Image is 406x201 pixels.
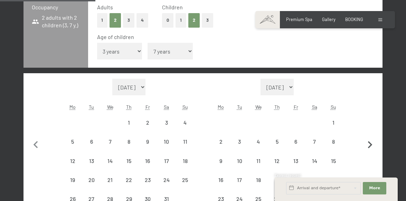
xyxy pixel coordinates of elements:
div: Fri Jan 02 2026 [138,113,157,132]
abbr: Sunday [331,104,336,110]
div: Arrival not possible [324,113,343,132]
div: Arrival not possible [305,152,324,170]
div: Fri Feb 13 2026 [286,152,305,170]
div: Mon Feb 09 2026 [211,152,230,170]
abbr: Tuesday [89,104,94,110]
div: Fri Jan 23 2026 [138,171,157,189]
button: 0 [162,13,173,27]
div: Tue Feb 10 2026 [230,152,249,170]
div: Wed Jan 07 2026 [101,132,120,151]
div: 13 [287,158,304,175]
div: Sun Feb 22 2026 [324,171,343,189]
div: Arrival not possible [157,132,176,151]
div: 16 [212,177,229,194]
div: 5 [64,139,81,156]
a: Premium Spa [286,17,312,22]
div: Thu Jan 15 2026 [120,152,138,170]
div: 6 [83,139,100,156]
div: Tue Feb 03 2026 [230,132,249,151]
div: 9 [139,139,156,156]
div: 16 [139,158,156,175]
abbr: Thursday [126,104,132,110]
button: 2 [188,13,200,27]
abbr: Monday [218,104,224,110]
div: Arrival not possible [305,171,324,189]
a: Gallery [322,17,336,22]
div: Arrival not possible [249,132,267,151]
div: 5 [268,139,286,156]
div: Arrival not possible [82,171,101,189]
div: Arrival not possible [157,152,176,170]
div: 12 [64,158,81,175]
div: 14 [306,158,323,175]
div: Age of children [97,33,368,41]
div: 25 [177,177,194,194]
div: Tue Jan 20 2026 [82,171,101,189]
div: Arrival not possible [324,171,343,189]
div: Arrival not possible [286,152,305,170]
div: Mon Jan 05 2026 [63,132,82,151]
div: 4 [249,139,267,156]
div: Arrival not possible [63,132,82,151]
div: Arrival not possible [176,132,195,151]
div: 13 [83,158,100,175]
div: Arrival not possible [268,132,286,151]
span: Express request [275,173,301,178]
div: Arrival not possible [157,113,176,132]
div: 12 [268,158,286,175]
div: 11 [249,158,267,175]
button: 3 [123,13,134,27]
div: Sat Feb 14 2026 [305,152,324,170]
div: 9 [212,158,229,175]
abbr: Friday [145,104,150,110]
div: Sun Jan 04 2026 [176,113,195,132]
div: 17 [231,177,248,194]
div: Wed Feb 18 2026 [249,171,267,189]
div: Arrival not possible [120,113,138,132]
div: 23 [139,177,156,194]
span: Adults [97,4,113,10]
div: Sun Feb 08 2026 [324,132,343,151]
span: Children [162,4,183,10]
div: 3 [231,139,248,156]
div: Arrival not possible [138,113,157,132]
div: Arrival not possible [120,132,138,151]
div: Arrival not possible [82,152,101,170]
h3: Occupancy [32,3,80,11]
div: Sat Feb 21 2026 [305,171,324,189]
div: Arrival not possible [138,132,157,151]
div: Arrival not possible [249,152,267,170]
div: 10 [158,139,175,156]
div: 2 [212,139,229,156]
div: Thu Feb 05 2026 [268,132,286,151]
div: Arrival not possible [211,152,230,170]
div: Sun Feb 01 2026 [324,113,343,132]
div: Arrival not possible [211,171,230,189]
div: Arrival not possible [176,171,195,189]
div: 17 [158,158,175,175]
div: 1 [325,120,342,137]
div: Arrival not possible [120,171,138,189]
span: More [369,185,380,191]
div: 11 [177,139,194,156]
button: 4 [136,13,148,27]
div: Arrival not possible [101,132,120,151]
abbr: Monday [69,104,76,110]
div: Mon Feb 02 2026 [211,132,230,151]
div: 2 [139,120,156,137]
div: 19 [64,177,81,194]
div: Fri Feb 06 2026 [286,132,305,151]
div: 19 [268,177,286,194]
div: Arrival not possible [286,171,305,189]
div: 18 [177,158,194,175]
div: Mon Jan 19 2026 [63,171,82,189]
div: 7 [102,139,119,156]
div: Arrival not possible [230,132,249,151]
div: Arrival not possible [211,132,230,151]
div: Arrival not possible [101,152,120,170]
div: Thu Feb 19 2026 [268,171,286,189]
div: Arrival not possible [120,152,138,170]
div: Wed Feb 04 2026 [249,132,267,151]
div: Tue Jan 06 2026 [82,132,101,151]
div: Arrival not possible [230,171,249,189]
